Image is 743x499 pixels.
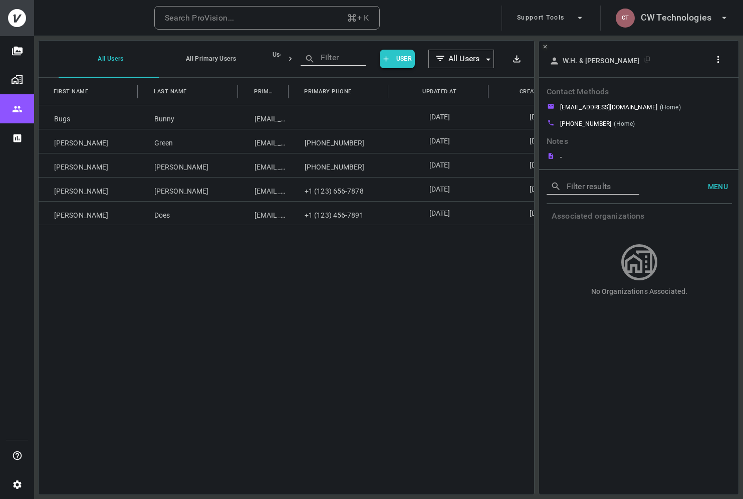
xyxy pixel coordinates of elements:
div: [EMAIL_ADDRESS][DOMAIN_NAME] [239,129,289,153]
div: [DATE] [489,105,590,129]
div: [PERSON_NAME] [39,178,139,201]
div: [PERSON_NAME] [139,178,239,201]
span: Last Name [154,86,187,97]
div: [EMAIL_ADDRESS][DOMAIN_NAME] [239,202,289,225]
p: No Organizations Associated. [591,286,688,297]
div: CT [616,9,635,28]
div: [PERSON_NAME] [139,153,239,177]
input: Filter [321,50,351,65]
div: [PHONE_NUMBER] [289,129,389,153]
p: [PHONE_NUMBER] [560,119,612,128]
div: [PERSON_NAME] [39,153,139,177]
p: Contact Methods [547,86,732,103]
span: Updated At [422,86,456,97]
div: Bugs [39,105,139,129]
span: Primary Email [254,86,274,97]
div: Does [139,202,239,225]
div: [DATE] [389,153,489,177]
svg: Close Side Panel [542,44,548,50]
h6: Associated organizations [539,204,739,228]
div: Bunny [139,105,239,129]
div: + K [347,11,369,25]
div: [PHONE_NUMBER] [289,153,389,177]
button: Export results [508,50,526,68]
button: Support Tools [513,6,589,31]
button: Search ProVision...+ K [154,6,380,30]
button: Users not associated with an organization [259,40,359,78]
p: W.H. & [PERSON_NAME] [563,56,640,65]
span: Created At [520,86,553,97]
img: Organizations page icon [11,74,23,86]
div: Green [139,129,239,153]
div: [PERSON_NAME] [39,202,139,225]
p: [EMAIL_ADDRESS][DOMAIN_NAME] [560,103,657,112]
div: Search ProVision... [165,11,234,25]
input: Filter results [567,179,625,194]
span: Primary Phone [304,86,352,97]
div: [DATE] [489,178,590,201]
div: [DATE] [389,178,489,201]
span: First Name [54,86,88,97]
div: [DATE] [389,202,489,225]
button: User [380,50,415,68]
div: [DATE] [489,129,590,153]
button: Menu [700,178,732,196]
div: [DATE] [489,153,590,177]
div: [EMAIL_ADDRESS][DOMAIN_NAME] [239,105,289,129]
div: +1 (123) 456-7891 [289,202,389,225]
div: [EMAIL_ADDRESS][DOMAIN_NAME] [239,178,289,201]
div: [DATE] [489,202,590,225]
p: - [560,152,562,161]
button: Close Side Panel [541,43,549,51]
span: All Users [446,53,481,65]
button: CTCW Technologies [612,6,733,31]
p: (Home) [660,103,681,114]
button: All Primary Users [159,40,259,78]
div: [EMAIL_ADDRESS][DOMAIN_NAME] [239,153,289,177]
div: [DATE] [389,105,489,129]
div: +1 (123) 656-7878 [289,178,389,201]
p: (Home) [614,119,635,131]
div: [DATE] [389,129,489,153]
h6: CW Technologies [641,11,711,25]
p: Contact Methods [547,136,732,152]
div: [PERSON_NAME] [39,129,139,153]
button: All Users [59,40,159,78]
